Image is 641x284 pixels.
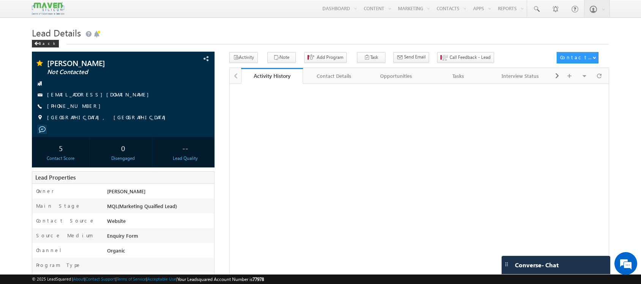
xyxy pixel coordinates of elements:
a: Interview Status [489,68,552,84]
a: Acceptable Use [147,276,176,281]
div: Website [105,217,214,228]
button: Note [267,52,296,63]
label: Source Medium [36,232,93,239]
label: Owner [36,188,54,194]
span: © 2025 LeadSquared | | | | | [32,276,264,283]
span: Add Program [317,54,343,61]
span: Converse - Chat [515,262,559,268]
a: About [73,276,84,281]
a: Activity History [241,68,303,84]
div: -- [159,141,212,155]
button: Task [357,52,385,63]
span: [PERSON_NAME] [107,188,145,194]
div: Interview Status [496,71,545,80]
button: Call Feedback - Lead [437,52,494,63]
button: Contact Actions [557,52,598,63]
a: Opportunities [365,68,428,84]
span: Lead Details [32,27,81,39]
label: Channel [36,247,67,254]
div: Contact Score [34,155,87,162]
a: Tasks [427,68,489,84]
a: Contact Support [85,276,115,281]
label: Main Stage [36,202,81,209]
div: Contact Details [309,71,358,80]
a: Terms of Service [117,276,146,281]
a: Contact Details [303,68,365,84]
div: Disengaged [96,155,150,162]
div: Lead Quality [159,155,212,162]
span: [GEOGRAPHIC_DATA], [GEOGRAPHIC_DATA] [47,114,169,121]
div: Tasks [433,71,483,80]
a: Back [32,39,63,46]
div: Opportunities [371,71,421,80]
span: Not Contacted [47,68,161,76]
span: Send Email [404,54,426,60]
span: 77978 [253,276,264,282]
button: Activity [229,52,258,63]
div: Organic [105,247,214,257]
div: Back [32,40,59,47]
div: Contact Actions [560,54,592,61]
button: Add Program [304,52,347,63]
a: [EMAIL_ADDRESS][DOMAIN_NAME] [47,91,153,98]
label: Program Type [36,262,81,268]
label: Contact Source [36,217,95,224]
div: Activity History [247,72,298,79]
div: 5 [34,141,87,155]
span: [PERSON_NAME] [47,59,161,67]
div: Enquiry Form [105,232,214,243]
span: [PHONE_NUMBER] [47,103,104,110]
img: carter-drag [504,261,510,267]
img: Custom Logo [32,2,64,15]
span: Call Feedback - Lead [450,54,491,61]
span: Lead Properties [35,174,76,181]
span: Your Leadsquared Account Number is [177,276,264,282]
button: Send Email [393,52,429,63]
div: MQL(Marketing Quaified Lead) [105,202,214,213]
div: 0 [96,141,150,155]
